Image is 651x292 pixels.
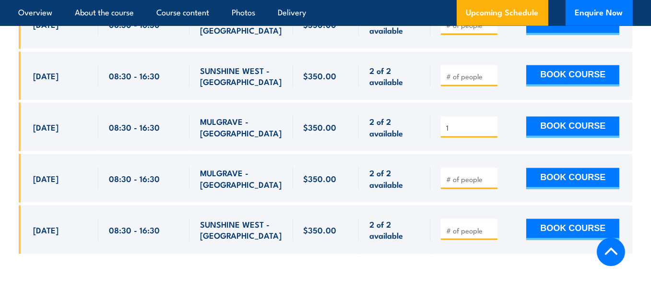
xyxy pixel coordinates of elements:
span: 08:30 - 16:30 [109,122,160,133]
input: # of people [446,123,494,133]
input: # of people [446,72,494,81]
span: 2 of 2 available [369,65,420,87]
span: 2 of 2 available [369,219,420,241]
button: BOOK COURSE [526,168,619,189]
span: 08:30 - 16:30 [109,19,160,30]
span: 08:30 - 16:30 [109,70,160,81]
span: MULGRAVE - [GEOGRAPHIC_DATA] [200,116,283,138]
button: BOOK COURSE [526,117,619,138]
input: # of people [446,226,494,235]
span: $350.00 [304,70,337,81]
span: $350.00 [304,173,337,184]
span: 2 of 2 available [369,116,420,138]
span: 2 of 2 available [369,13,420,36]
span: MULGRAVE - [GEOGRAPHIC_DATA] [200,13,283,36]
span: 08:30 - 16:30 [109,173,160,184]
span: $350.00 [304,224,337,235]
button: BOOK COURSE [526,219,619,240]
span: 2 of 2 available [369,167,420,190]
span: [DATE] [34,70,59,81]
span: [DATE] [34,173,59,184]
span: [DATE] [34,224,59,235]
span: 08:30 - 16:30 [109,224,160,235]
span: MULGRAVE - [GEOGRAPHIC_DATA] [200,167,283,190]
span: SUNSHINE WEST - [GEOGRAPHIC_DATA] [200,65,283,87]
span: [DATE] [34,19,59,30]
input: # of people [446,174,494,184]
span: SUNSHINE WEST - [GEOGRAPHIC_DATA] [200,219,283,241]
button: BOOK COURSE [526,65,619,86]
span: $350.00 [304,19,337,30]
span: [DATE] [34,122,59,133]
span: $350.00 [304,122,337,133]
